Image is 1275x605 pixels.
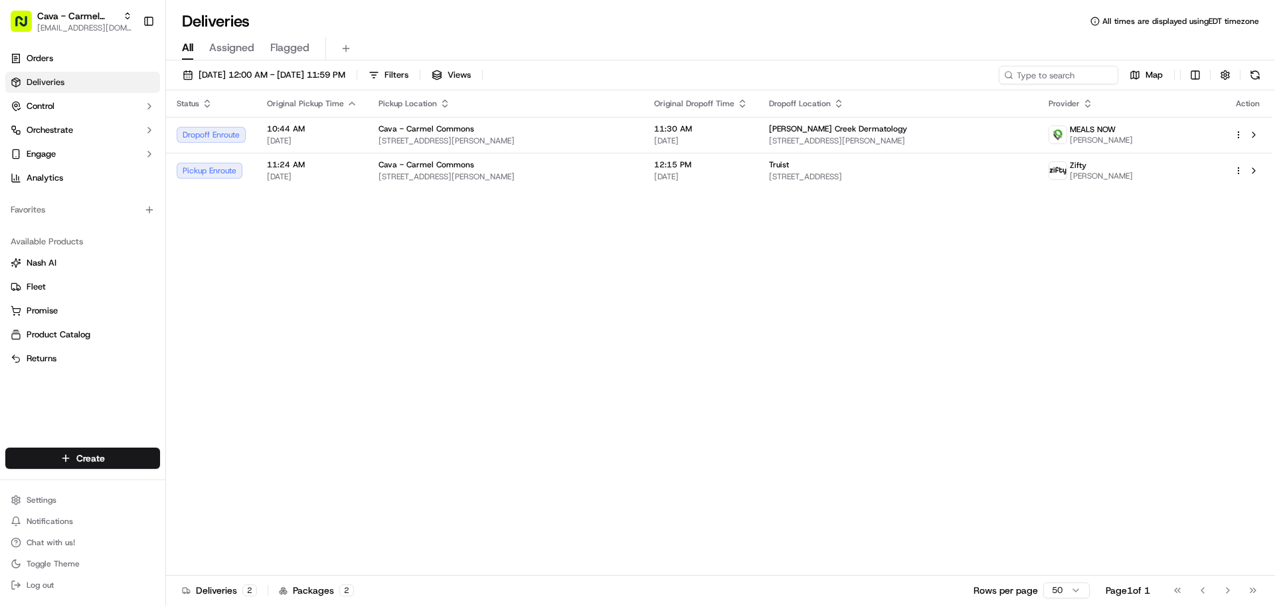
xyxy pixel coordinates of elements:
button: Toggle Theme [5,555,160,573]
span: Create [76,452,105,465]
span: Orchestrate [27,124,73,136]
a: Analytics [5,167,160,189]
span: Status [177,98,199,109]
span: Notifications [27,516,73,527]
span: MEALS NOW [1070,124,1116,135]
div: Page 1 of 1 [1106,584,1150,597]
span: Cava - Carmel Commons [379,159,474,170]
button: Map [1124,66,1169,84]
span: Assigned [209,40,254,56]
span: Flagged [270,40,309,56]
a: Product Catalog [11,329,155,341]
span: 10:44 AM [267,124,357,134]
button: Notifications [5,512,160,531]
span: [PERSON_NAME] Creek Dermatology [769,124,907,134]
span: All times are displayed using EDT timezone [1102,16,1259,27]
span: [DATE] 12:00 AM - [DATE] 11:59 PM [199,69,345,81]
button: Fleet [5,276,160,298]
span: 11:24 AM [267,159,357,170]
span: Orders [27,52,53,64]
a: Returns [11,353,155,365]
button: Create [5,448,160,469]
span: Chat with us! [27,537,75,548]
span: [DATE] [267,171,357,182]
img: zifty-logo-trans-sq.png [1049,162,1066,179]
span: Provider [1049,98,1080,109]
button: Cava - Carmel Commons [37,9,118,23]
span: Promise [27,305,58,317]
a: Nash AI [11,257,155,269]
span: Pickup Location [379,98,437,109]
button: Refresh [1246,66,1264,84]
span: Nash AI [27,257,56,269]
button: Chat with us! [5,533,160,552]
div: Packages [279,584,354,597]
button: Cava - Carmel Commons[EMAIL_ADDRESS][DOMAIN_NAME] [5,5,137,37]
a: Deliveries [5,72,160,93]
button: [EMAIL_ADDRESS][DOMAIN_NAME] [37,23,132,33]
button: Returns [5,348,160,369]
a: Fleet [11,281,155,293]
h1: Deliveries [182,11,250,32]
span: Zifty [1070,160,1086,171]
span: [PERSON_NAME] [1070,171,1133,181]
span: Product Catalog [27,329,90,341]
span: Log out [27,580,54,590]
span: Deliveries [27,76,64,88]
button: Settings [5,491,160,509]
span: Returns [27,353,56,365]
span: Fleet [27,281,46,293]
span: 11:30 AM [654,124,748,134]
button: Orchestrate [5,120,160,141]
span: [DATE] [654,135,748,146]
button: Product Catalog [5,324,160,345]
div: 2 [339,584,354,596]
button: Promise [5,300,160,321]
span: [STREET_ADDRESS] [769,171,1027,182]
button: Views [426,66,477,84]
span: [DATE] [654,171,748,182]
button: Control [5,96,160,117]
button: Engage [5,143,160,165]
span: [STREET_ADDRESS][PERSON_NAME] [379,171,633,182]
span: Truist [769,159,789,170]
button: Log out [5,576,160,594]
span: Map [1146,69,1163,81]
div: 2 [242,584,257,596]
span: All [182,40,193,56]
span: Original Dropoff Time [654,98,734,109]
span: Original Pickup Time [267,98,344,109]
span: Settings [27,495,56,505]
a: Promise [11,305,155,317]
span: 12:15 PM [654,159,748,170]
span: [STREET_ADDRESS][PERSON_NAME] [379,135,633,146]
div: Deliveries [182,584,257,597]
div: Action [1234,98,1262,109]
button: Nash AI [5,252,160,274]
span: Filters [384,69,408,81]
span: Views [448,69,471,81]
span: [PERSON_NAME] [1070,135,1133,145]
p: Rows per page [974,584,1038,597]
span: Analytics [27,172,63,184]
span: [DATE] [267,135,357,146]
button: [DATE] 12:00 AM - [DATE] 11:59 PM [177,66,351,84]
div: Favorites [5,199,160,220]
a: Orders [5,48,160,69]
div: Available Products [5,231,160,252]
span: Engage [27,148,56,160]
input: Type to search [999,66,1118,84]
button: Filters [363,66,414,84]
img: melas_now_logo.png [1049,126,1066,143]
span: Toggle Theme [27,559,80,569]
span: Cava - Carmel Commons [379,124,474,134]
span: Control [27,100,54,112]
span: Dropoff Location [769,98,831,109]
span: [STREET_ADDRESS][PERSON_NAME] [769,135,1027,146]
